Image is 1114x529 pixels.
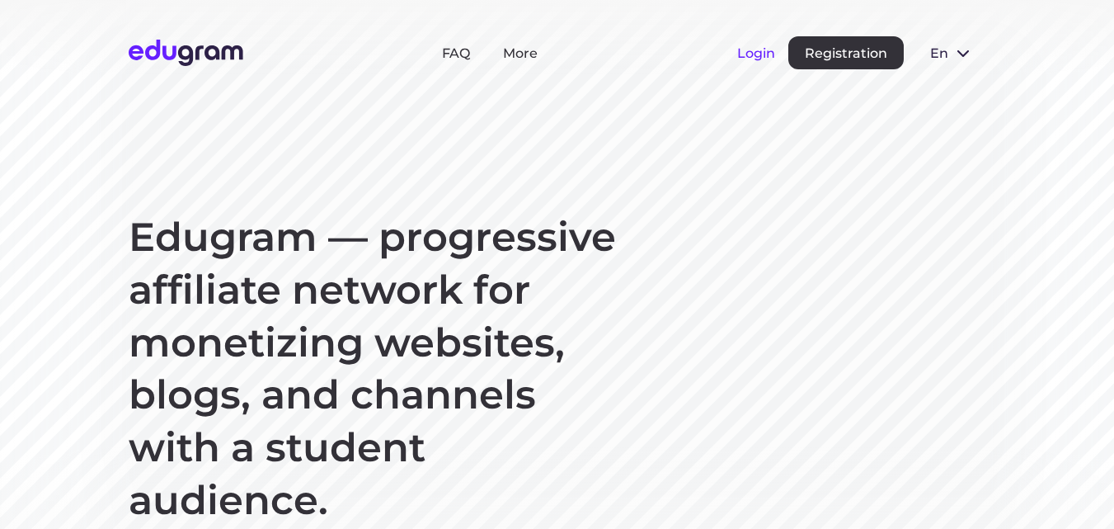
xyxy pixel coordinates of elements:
[503,45,538,61] a: More
[737,45,775,61] button: Login
[917,36,986,69] button: en
[930,45,947,61] span: en
[129,211,623,527] h1: Edugram — progressive affiliate network for monetizing websites, blogs, and channels with a stude...
[129,40,243,66] img: Edugram Logo
[442,45,470,61] a: FAQ
[788,36,904,69] button: Registration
